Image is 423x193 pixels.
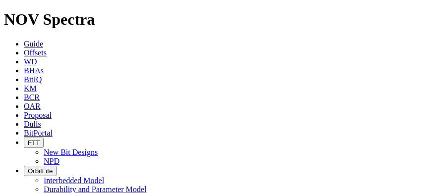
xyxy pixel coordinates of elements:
a: WD [24,57,37,66]
span: OrbitLite [28,167,53,175]
a: KM [24,84,37,93]
a: Offsets [24,48,47,57]
a: Proposal [24,111,52,119]
a: BitIQ [24,75,42,84]
a: OAR [24,102,41,110]
a: Dulls [24,120,41,128]
a: New Bit Designs [44,148,98,156]
a: NPD [44,157,60,165]
h1: NOV Spectra [4,10,419,29]
a: BCR [24,93,40,101]
a: Interbedded Model [44,176,104,185]
button: FTT [24,138,44,148]
span: FTT [28,139,40,146]
a: BitPortal [24,129,53,137]
a: BHAs [24,66,44,75]
button: OrbitLite [24,166,57,176]
a: Guide [24,40,43,48]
